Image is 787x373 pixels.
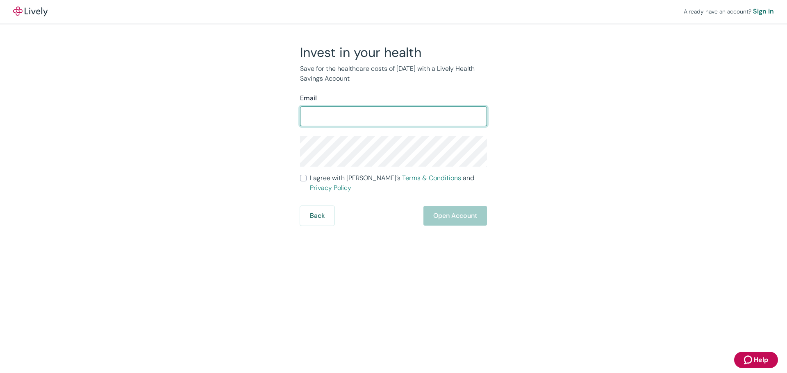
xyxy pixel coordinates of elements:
img: Lively [13,7,48,16]
a: Sign in [753,7,774,16]
span: I agree with [PERSON_NAME]’s and [310,173,487,193]
button: Zendesk support iconHelp [734,352,778,368]
a: Terms & Conditions [402,174,461,182]
a: LivelyLively [13,7,48,16]
label: Email [300,93,317,103]
p: Save for the healthcare costs of [DATE] with a Lively Health Savings Account [300,64,487,84]
h2: Invest in your health [300,44,487,61]
button: Back [300,206,334,226]
span: Help [754,355,768,365]
a: Privacy Policy [310,183,351,192]
svg: Zendesk support icon [744,355,754,365]
div: Already have an account? [684,7,774,16]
